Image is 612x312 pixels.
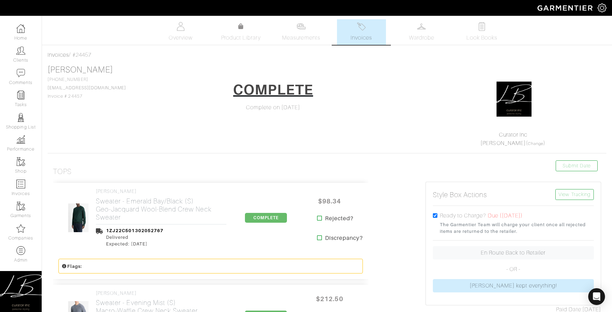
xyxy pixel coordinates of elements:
a: Look Books [457,19,506,45]
img: garments-icon-b7da505a4dc4fd61783c78ac3ca0ef83fa9d6f193b1c9dc38574b1d14d53ca28.png [16,157,25,166]
img: companies-icon-14a0f246c7e91f24465de634b560f0151b0cc5c9ce11af5fac52e6d7d6371812.png [16,224,25,233]
span: Wardrobe [409,34,434,42]
a: 1ZJ22C501302052767 [106,228,163,233]
small: Flags: [62,264,82,269]
span: Invoices [351,34,372,42]
img: orders-icon-0abe47150d42831381b5fb84f609e132dff9fe21cb692f30cb5eec754e2cba89.png [16,180,25,188]
a: Overview [156,19,205,45]
span: $212.50 [309,291,351,306]
h4: [PERSON_NAME] [96,290,198,296]
h1: COMPLETE [233,81,313,98]
h3: Tops [53,167,72,176]
img: stylists-icon-eb353228a002819b7ec25b43dbf5f0378dd9e0616d9560372ff212230b889e62.png [16,113,25,122]
strong: Discrepancy? [325,234,363,242]
a: Submit Date [556,160,598,171]
div: / #24457 [48,51,606,59]
h4: [PERSON_NAME] [96,188,226,194]
a: Invoices [48,52,69,58]
img: wardrobe-487a4870c1b7c33e795ec22d11cfc2ed9d08956e64fb3008fe2437562e282088.svg [417,22,426,31]
p: - OR - [433,265,594,273]
a: Change [528,141,543,146]
img: custom-products-icon-6973edde1b6c6774590e2ad28d3d057f2f42decad08aa0e48061009ba2575b3a.png [16,246,25,255]
span: Look Books [466,34,498,42]
strong: Rejected? [325,214,353,223]
div: Complete on [DATE] [185,103,361,112]
img: clients-icon-6bae9207a08558b7cb47a8932f037763ab4055f8c8b6bfacd5dc20c3e0201464.png [16,46,25,55]
a: En Route Back to Retailer [433,246,594,259]
span: COMPLETE [245,213,287,223]
div: Open Intercom Messenger [588,288,605,305]
img: reminder-icon-8004d30b9f0a5d33ae49ab947aed9ed385cf756f9e5892f1edd6e32f2345188e.png [16,91,25,99]
a: [EMAIL_ADDRESS][DOMAIN_NAME] [48,85,126,90]
a: [PERSON_NAME] [48,65,113,74]
div: Delivered [106,234,163,241]
a: Invoices [337,19,386,45]
label: Ready to Charge? [440,212,486,220]
img: todo-9ac3debb85659649dc8f770b8b6100bb5dab4b48dedcbae339e5042a72dfd3cc.svg [477,22,486,31]
img: basicinfo-40fd8af6dae0f16599ec9e87c0ef1c0a1fdea2edbe929e3d69a839185d80c458.svg [176,22,185,31]
a: [PERSON_NAME] [480,140,526,146]
span: Due ([DATE]) [488,213,523,219]
img: garments-icon-b7da505a4dc4fd61783c78ac3ca0ef83fa9d6f193b1c9dc38574b1d14d53ca28.png [16,202,25,210]
img: garmentier-logo-header-white-b43fb05a5012e4ada735d5af1a66efaba907eab6374d6393d1fbf88cb4ef424d.png [534,2,598,14]
a: COMPLETE [245,214,287,221]
h2: Sweater - Emerald Bay/Black (S) Geo-Jacquard Wool-Blend Crew Neck Sweater [96,197,226,221]
a: View Tracking [555,189,594,200]
a: Product Library [216,22,265,42]
span: Measurements [282,34,320,42]
a: [PERSON_NAME] Sweater - Emerald Bay/Black (S)Geo-Jacquard Wool-Blend Crew Neck Sweater [96,188,226,221]
img: measurements-466bbee1fd09ba9460f595b01e5d73f9e2bff037440d3c8f018324cb6cdf7a4a.svg [297,22,305,31]
img: dashboard-icon-dbcd8f5a0b271acd01030246c82b418ddd0df26cd7fceb0bd07c9910d44c42f6.png [16,24,25,33]
h5: Style Box Actions [433,190,487,199]
div: ( ) [428,131,598,147]
a: COMPLETE [228,79,317,103]
span: Product Library [221,34,261,42]
img: comment-icon-a0a6a9ef722e966f86d9cbdc48e553b5cf19dbc54f86b18d962a5391bc8f6eb6.png [16,69,25,77]
img: graph-8b7af3c665d003b59727f371ae50e7771705bf0c487971e6e97d053d13c5068d.png [16,135,25,144]
img: orders-27d20c2124de7fd6de4e0e44c1d41de31381a507db9b33961299e4e07d508b8c.svg [357,22,366,31]
a: Wardrobe [397,19,446,45]
span: [PHONE_NUMBER] Invoice # 24457 [48,77,126,99]
small: The Garmentier Team will charge your client once all rejected items are returned to the retailer. [440,221,594,235]
a: Curator Inc [499,132,528,138]
span: $98.34 [309,194,351,209]
a: Measurements [276,19,326,45]
img: NnuQvif2zZq9x23tQ5HZ8fW8 [68,203,89,233]
a: [PERSON_NAME] kept everything! [433,279,594,292]
div: Expected: [DATE] [106,241,163,247]
img: gear-icon-white-bd11855cb880d31180b6d7d6211b90ccbf57a29d726f0c71d8c61bd08dd39cc2.png [598,4,606,12]
img: oxFH7zigUnxfPzrmzcytt6rk.png [497,82,532,117]
span: Overview [169,34,192,42]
